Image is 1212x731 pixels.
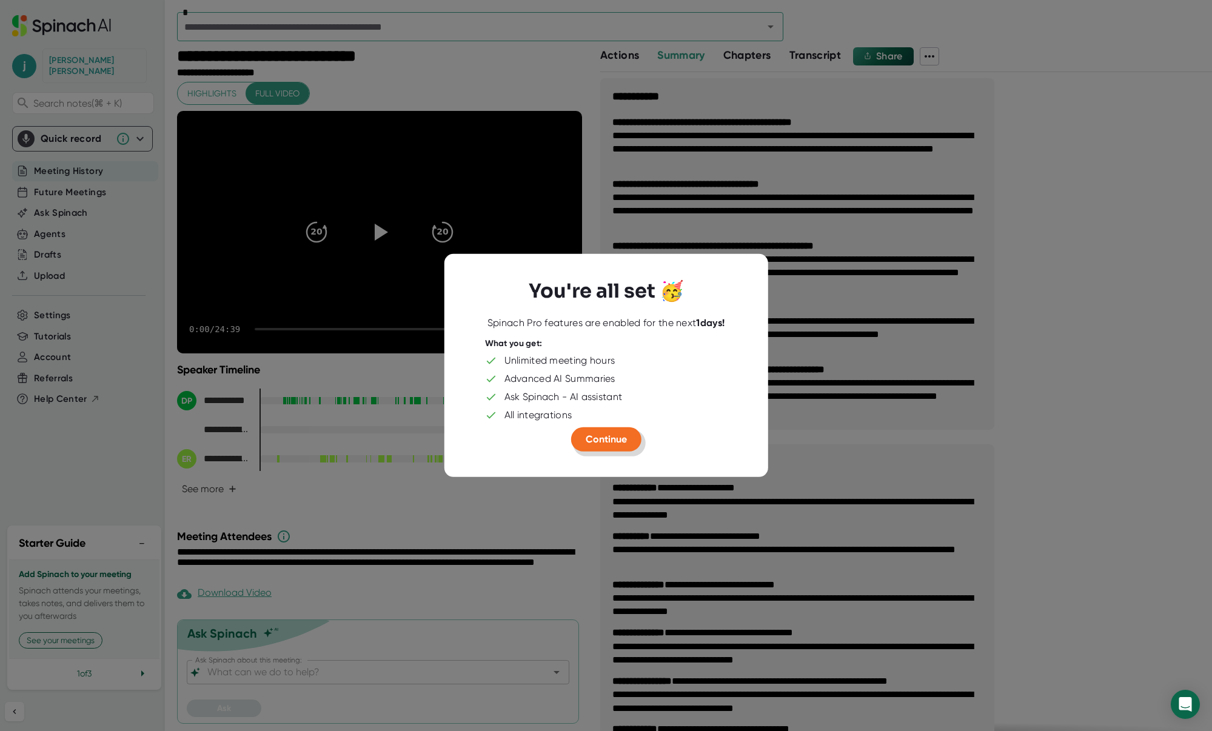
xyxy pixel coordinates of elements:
[696,316,725,328] b: 1 days!
[586,433,627,445] span: Continue
[529,279,684,302] h3: You're all set 🥳
[485,338,543,349] div: What you get:
[504,391,623,403] div: Ask Spinach - AI assistant
[504,373,615,385] div: Advanced AI Summaries
[1171,690,1200,719] div: Open Intercom Messenger
[571,427,641,452] button: Continue
[504,409,572,421] div: All integrations
[504,355,615,367] div: Unlimited meeting hours
[487,316,725,329] div: Spinach Pro features are enabled for the next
